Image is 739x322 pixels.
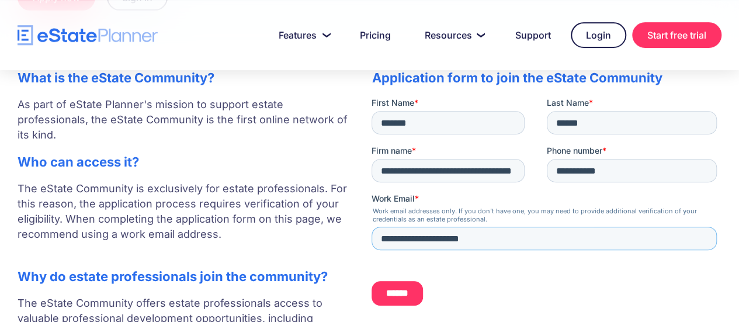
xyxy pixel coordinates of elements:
a: Login [571,22,626,48]
h2: What is the eState Community? [18,70,348,85]
h2: Why do estate professionals join the community? [18,269,348,284]
a: home [18,25,158,46]
a: Features [265,23,340,47]
h2: Who can access it? [18,154,348,169]
a: Start free trial [632,22,721,48]
a: Support [501,23,565,47]
p: As part of eState Planner's mission to support estate professionals, the eState Community is the ... [18,97,348,143]
h2: Application form to join the eState Community [372,70,721,85]
a: Resources [411,23,495,47]
iframe: Form 0 [372,97,721,314]
p: The eState Community is exclusively for estate professionals. For this reason, the application pr... [18,181,348,257]
a: Pricing [346,23,405,47]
